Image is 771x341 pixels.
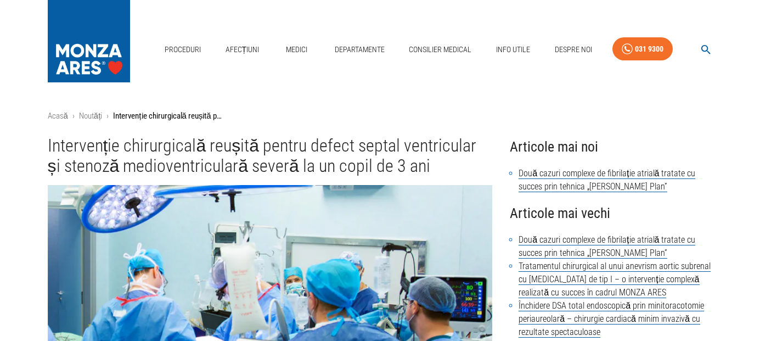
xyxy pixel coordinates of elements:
a: Afecțiuni [221,38,264,61]
a: Medici [279,38,314,61]
a: Tratamentul chirurgical al unui anevrism aortic subrenal cu [MEDICAL_DATA] de tip I – o intervenț... [519,261,711,298]
a: Consilier Medical [404,38,476,61]
a: Două cazuri complexe de fibrilație atrială tratate cu succes prin tehnica „[PERSON_NAME] Plan” [519,234,695,259]
a: Despre Noi [550,38,596,61]
h4: Articole mai vechi [510,202,723,225]
a: Două cazuri complexe de fibrilație atrială tratate cu succes prin tehnica „[PERSON_NAME] Plan” [519,168,695,192]
a: 031 9300 [612,37,673,61]
a: Închidere DSA total endoscopică prin minitoracotomie periaureolară – chirurgie cardiacă minim inv... [519,300,704,338]
h4: Articole mai noi [510,136,723,158]
p: Intervenție chirurgicală reușită pentru defect septal ventricular și stenoză medioventriculară se... [113,110,223,122]
a: Proceduri [160,38,205,61]
div: 031 9300 [635,42,663,56]
h1: Intervenție chirurgicală reușită pentru defect septal ventricular și stenoză medioventriculară se... [48,136,493,177]
a: Departamente [330,38,389,61]
a: Acasă [48,111,68,121]
li: › [106,110,109,122]
a: Noutăți [79,111,103,121]
nav: breadcrumb [48,110,724,122]
li: › [72,110,75,122]
a: Info Utile [492,38,534,61]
